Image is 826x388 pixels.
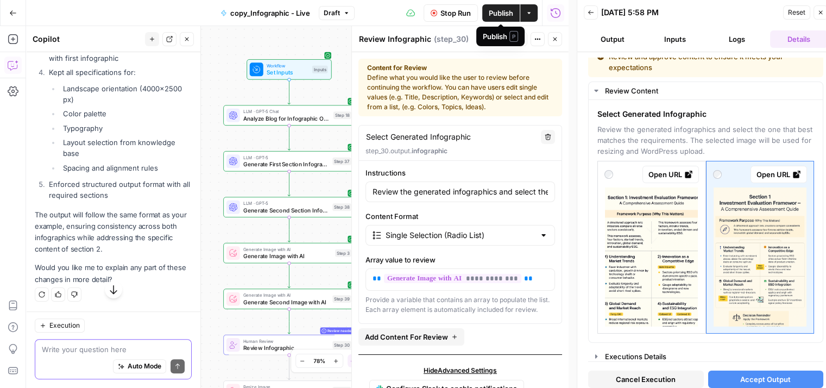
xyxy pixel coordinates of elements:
[243,114,330,123] span: Analyze Blog for Infographic Opportunities
[288,217,291,242] g: Edge from step_38 to step_3
[483,31,518,42] div: Publish
[648,169,693,180] div: Open URL
[46,179,192,201] li: Enforced structured output format with all required sections
[230,8,310,18] span: copy_Infographic - Live
[60,123,192,134] li: Typography
[646,30,703,48] button: Inputs
[482,4,520,22] button: Publish
[714,187,806,327] img: image.png
[365,167,555,178] label: Instructions
[708,371,824,388] button: Accept Output
[332,203,351,211] div: Step 38
[35,318,85,333] button: Execution
[333,111,351,119] div: Step 18
[60,162,192,173] li: Spacing and alignment rules
[332,158,351,165] div: Step 37
[223,243,355,264] div: Generate Image with AIGenerate Image with AIStep 3
[223,335,355,355] div: Review neededHuman ReviewReview InfographicStep 30
[324,8,340,18] span: Draft
[243,337,329,345] span: Human Review
[243,154,329,161] span: LLM · GPT-5
[288,126,291,151] g: Edge from step_18 to step_37
[288,355,291,380] g: Edge from step_30 to step_32
[589,348,823,365] button: Executions Details
[365,295,555,315] div: Provide a variable that contains an array to populate the list. Each array element is automatical...
[365,254,555,265] label: Array value to review
[319,6,355,20] button: Draft
[243,343,329,352] span: Review Infographic
[49,321,80,330] span: Execution
[243,160,329,168] span: Generate First Section Infographic Prompt
[440,8,471,18] span: Stop Run
[223,197,355,217] div: LLM · GPT-5Generate Second Section Infographic PromptStep 38
[35,209,192,255] p: The output will follow the same format as your example, ensuring consistency across both infograp...
[434,34,469,45] span: ( step_30 )
[288,309,291,334] g: Edge from step_39 to step_30
[35,262,192,285] p: Would you like me to explain any part of these changes in more detail?
[509,31,518,42] span: P
[243,246,332,253] span: Generate Image with AI
[223,105,355,126] div: LLM · GPT-5 ChatAnalyze Blog for Infographic OpportunitiesStep 18
[756,169,801,180] div: Open URL
[367,63,553,73] strong: Content for Review
[597,109,814,120] span: Select Generated Infographic
[223,151,355,172] div: LLM · GPT-5Generate First Section Infographic PromptStep 37
[588,371,704,388] button: Cancel Execution
[788,8,805,17] span: Reset
[243,292,329,299] span: Generate Image with AI
[33,34,142,45] div: Copilot
[373,186,548,197] input: Enter instructions for what needs to be reviewed
[751,166,807,183] a: Open URL
[386,230,535,241] input: Single Selection (Radio List)
[605,351,816,362] div: Executions Details
[359,34,431,45] textarea: Review Infographic
[605,85,816,96] div: Review Content
[288,171,291,196] g: Edge from step_37 to step_38
[597,51,815,73] div: Review and approve content to ensure it meets your expectations
[616,374,676,385] span: Cancel Execution
[740,374,791,385] span: Accept Output
[214,4,317,22] button: copy_Infographic - Live
[312,66,328,73] div: Inputs
[243,108,330,115] span: LLM · GPT-5 Chat
[332,295,351,303] div: Step 39
[60,108,192,119] li: Color palette
[243,206,329,215] span: Generate Second Section Infographic Prompt
[365,331,448,342] span: Add Content For Review
[358,328,464,346] button: Add Content For Review
[60,83,192,105] li: Landscape orientation (4000×2500 px)
[223,289,355,309] div: Generate Image with AIGenerate Second Image with AIStep 39
[365,211,555,222] label: Content Format
[366,132,471,142] textarea: Select Generated Infographic
[589,82,823,99] button: Review Content
[708,30,766,48] button: Logs
[288,263,291,288] g: Edge from step_3 to step_39
[60,137,192,159] li: Layout selection from knowledge base
[46,42,192,64] li: Added requirement for visual consistency with first infographic
[128,361,161,371] span: Auto Mode
[424,366,497,376] span: Hide Advanced Settings
[46,67,192,173] li: Kept all specifications for:
[243,252,332,260] span: Generate Image with AI
[783,5,810,20] button: Reset
[494,32,527,46] button: Test
[605,187,698,327] img: image.png
[113,359,166,373] button: Auto Mode
[584,30,641,48] button: Output
[267,62,308,70] span: Workflow
[327,326,354,336] span: Review needed
[335,249,351,257] div: Step 3
[365,146,555,156] p: step_30.output.
[412,147,447,155] span: infographic
[243,298,329,306] span: Generate Second Image with AI
[597,124,814,157] span: Review the generated infographics and select the one that best matches the requirements. The sele...
[489,8,513,18] span: Publish
[642,166,699,183] a: Open URL
[424,4,478,22] button: Stop Run
[313,356,325,365] span: 78%
[332,341,351,349] div: Step 30
[243,200,329,207] span: LLM · GPT-5
[223,59,355,80] div: WorkflowSet InputsInputs
[367,63,553,112] div: Define what you would like the user to review before continuing the workflow. You can have users ...
[267,68,308,77] span: Set Inputs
